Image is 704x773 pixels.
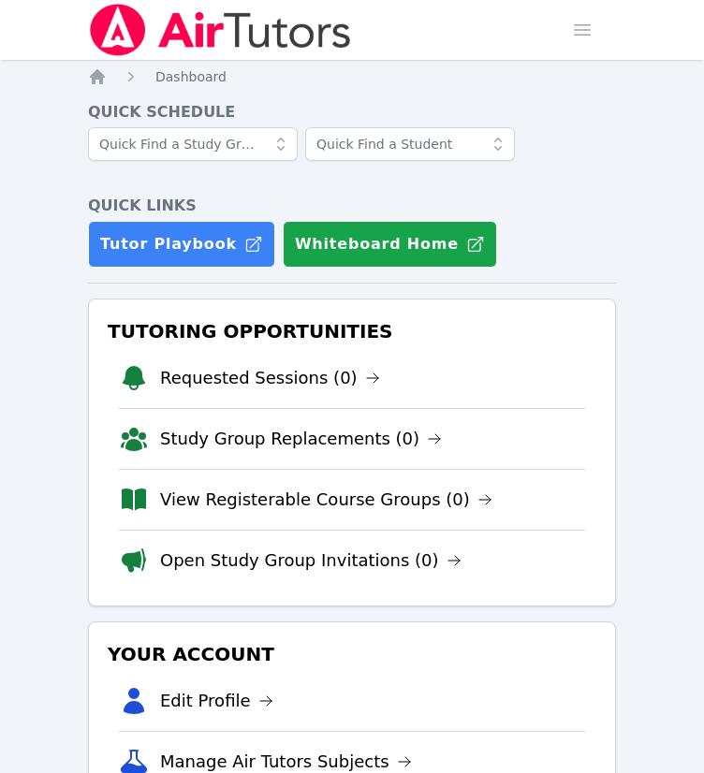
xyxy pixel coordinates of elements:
[88,67,616,86] nav: Breadcrumb
[155,67,227,86] a: Dashboard
[160,487,492,513] a: View Registerable Course Groups (0)
[160,426,442,452] a: Study Group Replacements (0)
[305,127,515,161] input: Quick Find a Student
[160,688,273,714] a: Edit Profile
[283,221,497,268] button: Whiteboard Home
[104,314,600,348] h3: Tutoring Opportunities
[88,195,616,217] h4: Quick Links
[88,221,275,268] a: Tutor Playbook
[104,637,600,671] h3: Your Account
[160,365,380,391] a: Requested Sessions (0)
[160,547,462,574] a: Open Study Group Invitations (0)
[88,101,616,124] h4: Quick Schedule
[155,69,227,84] span: Dashboard
[88,4,353,56] img: Air Tutors
[88,127,298,161] input: Quick Find a Study Group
